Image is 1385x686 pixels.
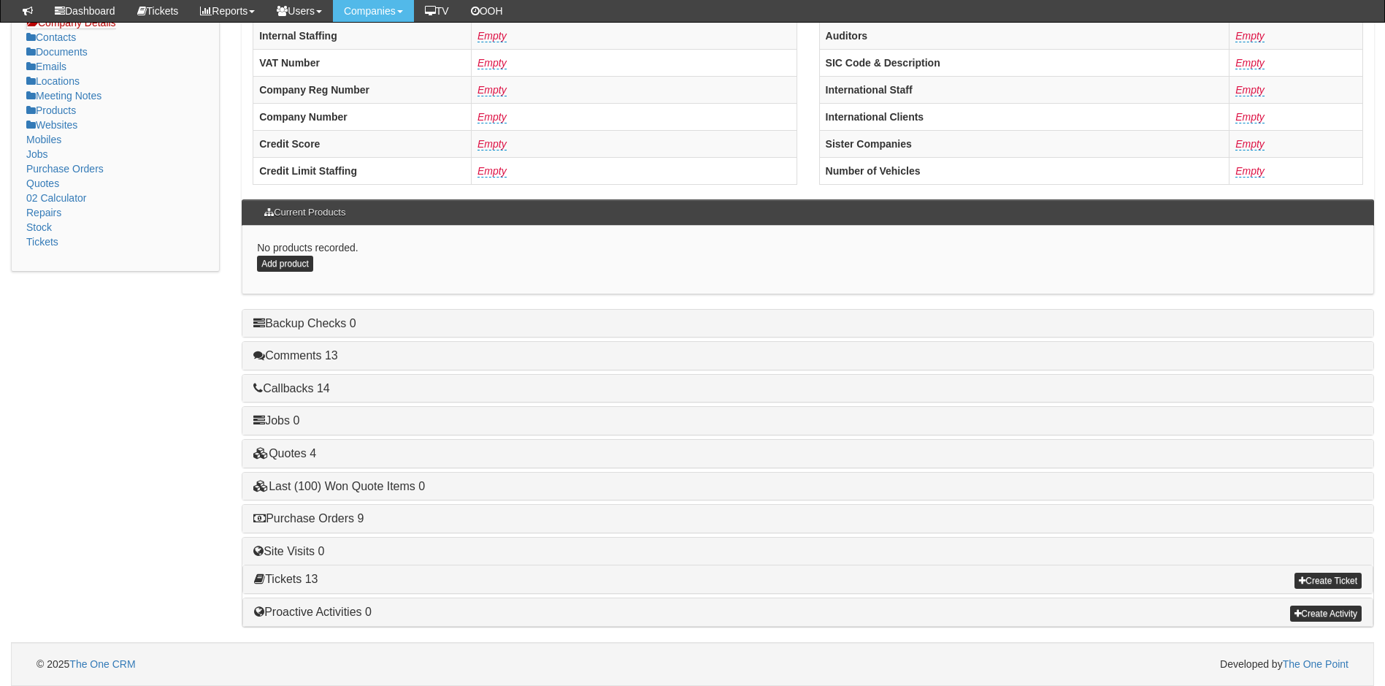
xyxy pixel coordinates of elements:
[1235,84,1265,96] a: Empty
[253,480,425,492] a: Last (100) Won Quote Items 0
[253,157,472,184] th: Credit Limit Staffing
[242,226,1374,294] div: No products recorded.
[254,573,318,585] a: Tickets 13
[1235,30,1265,42] a: Empty
[26,90,101,102] a: Meeting Notes
[26,104,76,116] a: Products
[1294,573,1362,589] a: Create Ticket
[253,512,364,525] a: Purchase Orders 9
[253,414,299,427] a: Jobs 0
[477,57,507,69] a: Empty
[253,130,472,157] th: Credit Score
[1220,657,1348,671] span: Developed by
[819,22,1229,49] th: Auditors
[477,111,507,123] a: Empty
[1235,165,1265,178] a: Empty
[257,200,353,225] h3: Current Products
[253,22,472,49] th: Internal Staffing
[26,148,48,160] a: Jobs
[819,157,1229,184] th: Number of Vehicles
[253,76,472,103] th: Company Reg Number
[253,447,316,460] a: Quotes 4
[26,221,52,233] a: Stock
[26,178,59,189] a: Quotes
[253,103,472,130] th: Company Number
[26,61,66,72] a: Emails
[69,658,135,670] a: The One CRM
[477,84,507,96] a: Empty
[819,76,1229,103] th: International Staff
[1235,138,1265,150] a: Empty
[26,207,61,218] a: Repairs
[253,317,356,329] a: Backup Checks 0
[1290,606,1362,622] a: Create Activity
[477,30,507,42] a: Empty
[26,75,80,87] a: Locations
[26,16,116,29] a: Company Details
[477,165,507,178] a: Empty
[819,130,1229,157] th: Sister Companies
[477,138,507,150] a: Empty
[26,31,76,43] a: Contacts
[1235,111,1265,123] a: Empty
[1235,57,1265,69] a: Empty
[254,606,372,618] a: Proactive Activities 0
[26,236,58,248] a: Tickets
[26,134,61,145] a: Mobiles
[819,49,1229,76] th: SIC Code & Description
[26,192,87,204] a: 02 Calculator
[253,349,338,362] a: Comments 13
[1283,658,1348,670] a: The One Point
[37,658,136,670] span: © 2025
[26,119,77,131] a: Websites
[253,382,330,395] a: Callbacks 14
[257,256,313,272] a: Add product
[26,163,104,175] a: Purchase Orders
[819,103,1229,130] th: International Clients
[253,545,324,557] a: Site Visits 0
[26,46,88,58] a: Documents
[253,49,472,76] th: VAT Number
